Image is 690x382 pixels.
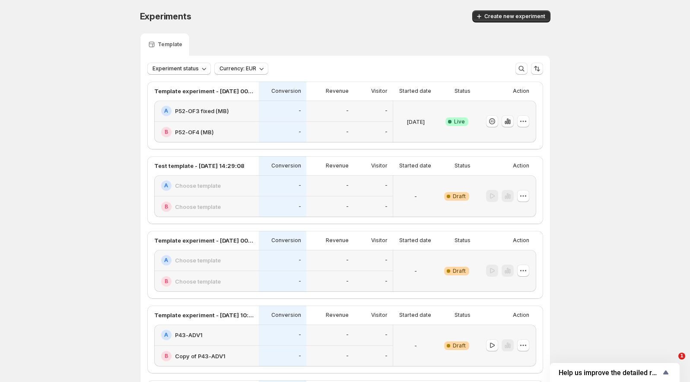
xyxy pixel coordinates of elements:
[271,88,301,95] p: Conversion
[385,278,388,285] p: -
[271,312,301,319] p: Conversion
[175,352,226,360] h2: Copy of P43-ADV1
[531,63,543,75] button: Sort the results
[385,257,388,264] p: -
[678,353,685,360] span: 1
[346,353,349,360] p: -
[385,107,388,114] p: -
[385,182,388,189] p: -
[414,267,417,275] p: -
[559,369,661,377] span: Help us improve the detailed report for A/B campaigns
[299,353,301,360] p: -
[385,129,388,136] p: -
[455,237,471,244] p: Status
[453,268,466,275] span: Draft
[455,312,471,319] p: Status
[455,162,471,169] p: Status
[346,203,349,210] p: -
[513,312,529,319] p: Action
[371,88,388,95] p: Visitor
[399,312,431,319] p: Started date
[453,193,466,200] span: Draft
[219,65,256,72] span: Currency: EUR
[164,257,168,264] h2: A
[326,162,349,169] p: Revenue
[158,41,182,48] p: Template
[175,256,221,265] h2: Choose template
[414,341,417,350] p: -
[175,277,221,286] h2: Choose template
[385,353,388,360] p: -
[513,162,529,169] p: Action
[559,367,671,378] button: Show survey - Help us improve the detailed report for A/B campaigns
[271,237,301,244] p: Conversion
[414,192,417,201] p: -
[140,11,191,22] span: Experiments
[165,278,168,285] h2: B
[326,237,349,244] p: Revenue
[399,162,431,169] p: Started date
[175,331,203,339] h2: P43-ADV1
[513,88,529,95] p: Action
[371,162,388,169] p: Visitor
[175,107,229,115] h2: P52-OF3 fixed (MB)
[154,236,254,245] p: Template experiment - [DATE] 00:46:25
[407,117,425,126] p: [DATE]
[175,128,214,136] h2: P52-OF4 (MB)
[385,203,388,210] p: -
[299,331,301,338] p: -
[454,118,465,125] span: Live
[299,107,301,114] p: -
[299,278,301,285] p: -
[346,129,349,136] p: -
[326,312,349,319] p: Revenue
[175,181,221,190] h2: Choose template
[299,129,301,136] p: -
[455,88,471,95] p: Status
[371,237,388,244] p: Visitor
[271,162,301,169] p: Conversion
[371,312,388,319] p: Visitor
[661,353,681,373] iframe: Intercom live chat
[164,182,168,189] h2: A
[326,88,349,95] p: Revenue
[346,278,349,285] p: -
[346,257,349,264] p: -
[484,13,545,20] span: Create new experiment
[299,203,301,210] p: -
[346,107,349,114] p: -
[299,257,301,264] p: -
[399,237,431,244] p: Started date
[513,237,529,244] p: Action
[165,203,168,210] h2: B
[164,107,168,114] h2: A
[154,161,245,170] p: Test template - [DATE] 14:29:08
[214,63,268,75] button: Currency: EUR
[472,10,550,22] button: Create new experiment
[346,182,349,189] p: -
[153,65,199,72] span: Experiment status
[299,182,301,189] p: -
[453,342,466,349] span: Draft
[399,88,431,95] p: Started date
[165,129,168,136] h2: B
[154,311,254,319] p: Template experiment - [DATE] 10:16:58
[346,331,349,338] p: -
[175,202,221,211] h2: Choose template
[164,331,168,338] h2: A
[154,87,254,95] p: Template experiment - [DATE] 00:46:47
[165,353,168,360] h2: B
[147,63,211,75] button: Experiment status
[385,331,388,338] p: -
